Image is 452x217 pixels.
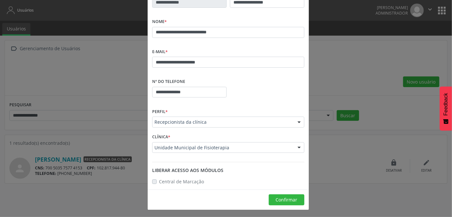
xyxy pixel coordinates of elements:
div: Liberar acesso aos módulos [152,167,304,174]
span: Recepcionista da clínica [154,119,291,125]
label: Clínica [152,132,170,142]
label: Perfil [152,107,168,117]
span: Confirmar [276,197,298,203]
label: Central de Marcação [159,178,204,185]
button: Confirmar [269,194,304,205]
label: Nº do Telefone [152,77,185,87]
label: Nome [152,17,167,27]
span: Feedback [443,93,449,116]
span: Unidade Municipal de Fisioterapia [154,144,291,151]
button: Feedback - Mostrar pesquisa [440,86,452,131]
label: E-mail [152,47,168,57]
